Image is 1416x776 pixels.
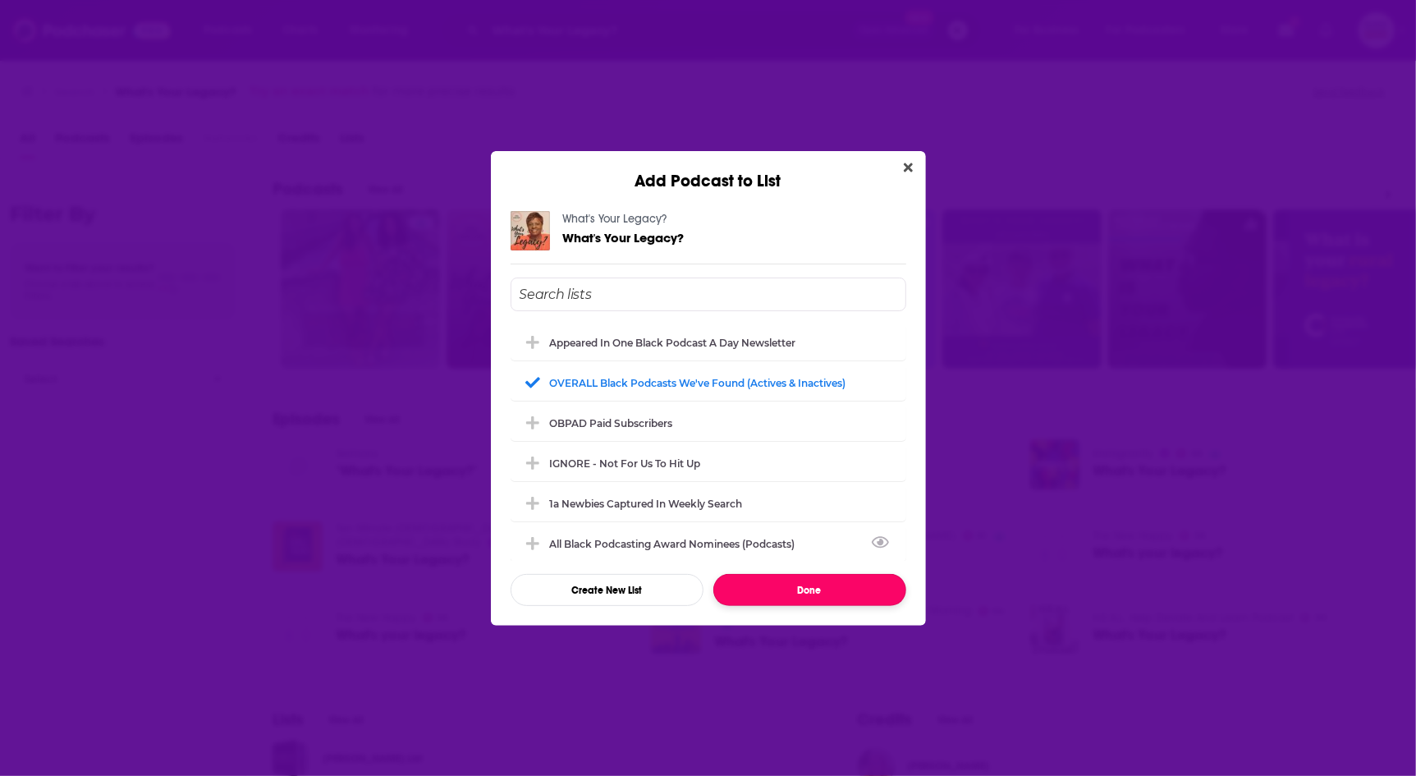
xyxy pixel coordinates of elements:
div: Appeared in One Black podcast a day newsletter [511,324,906,360]
div: OVERALL Black podcasts we've found (actives & inactives) [550,377,846,389]
div: 1a Newbies captured in weekly search [550,498,743,510]
input: Search lists [511,278,906,311]
span: What's Your Legacy? [563,230,685,246]
div: Add Podcast To List [511,278,906,606]
div: OVERALL Black podcasts we've found (actives & inactives) [511,365,906,401]
div: IGNORE - not for us to hit up [511,445,906,481]
div: 1a Newbies captured in weekly search [511,485,906,521]
div: OBPAD paid subscribers [511,405,906,441]
div: All Black Podcasting Award nominees (podcasts) [550,538,805,550]
a: What's Your Legacy? [563,212,667,226]
a: What's Your Legacy? [563,231,685,245]
div: OBPAD paid subscribers [550,417,673,429]
div: Add Podcast to List [491,151,926,191]
button: Create New List [511,574,703,606]
div: All Black Podcasting Award nominees (podcasts) [511,526,906,562]
div: IGNORE - not for us to hit up [550,457,701,470]
button: Close [897,158,919,178]
div: Appeared in One Black podcast a day newsletter [550,337,796,349]
button: Done [713,574,906,606]
img: What's Your Legacy? [511,211,550,250]
button: View Link [795,547,805,549]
